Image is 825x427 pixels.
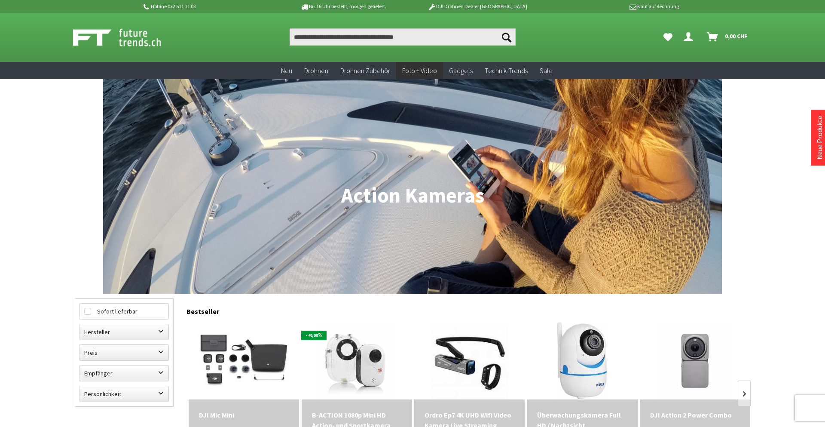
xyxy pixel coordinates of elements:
[73,27,180,48] img: Shop Futuretrends - zur Startseite wechseln
[276,1,410,12] p: Bis 16 Uhr bestellt, morgen geliefert.
[485,66,528,75] span: Technik-Trends
[199,410,289,420] a: DJI Mic Mini 94,00 CHF
[80,345,168,360] label: Preis
[340,66,390,75] span: Drohnen Zubehör
[275,62,298,80] a: Neu
[534,62,559,80] a: Sale
[80,304,168,319] label: Sofort lieferbar
[298,62,334,80] a: Drohnen
[281,66,292,75] span: Neu
[498,28,516,46] button: Suchen
[402,66,437,75] span: Foto + Video
[443,62,479,80] a: Gadgets
[556,322,608,399] img: Überwachungskamera Full HD / Nachtsicht
[650,410,740,420] a: DJI Action 2 Power Combo 450,67 CHF
[75,185,750,206] h1: Action Kameras
[815,116,824,160] a: Neue Produkte
[318,322,395,399] img: B-ACTION 1080p Mini HD Action- und Sportkamera
[396,62,443,80] a: Foto + Video
[703,28,752,46] a: Warenkorb
[659,28,677,46] a: Meine Favoriten
[142,1,276,12] p: Hotline 032 511 11 03
[80,366,168,381] label: Empfänger
[544,1,678,12] p: Kauf auf Rechnung
[186,298,750,320] div: Bestseller
[304,66,328,75] span: Drohnen
[431,322,508,399] img: Ordro Ep7 4K UHD Wifi Video Kamera Live Streaming
[650,410,740,420] div: DJI Action 2 Power Combo
[680,28,700,46] a: Dein Konto
[290,28,516,46] input: Produkt, Marke, Kategorie, EAN, Artikelnummer…
[410,1,544,12] p: DJI Drohnen Dealer [GEOGRAPHIC_DATA]
[80,386,168,402] label: Persönlichkeit
[479,62,534,80] a: Technik-Trends
[656,322,733,399] img: DJI Action 2 Power Combo
[198,322,290,399] img: DJI Mic Mini
[80,324,168,340] label: Hersteller
[334,62,396,80] a: Drohnen Zubehör
[540,66,553,75] span: Sale
[449,66,473,75] span: Gadgets
[199,410,289,420] div: DJI Mic Mini
[725,29,748,43] span: 0,00 CHF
